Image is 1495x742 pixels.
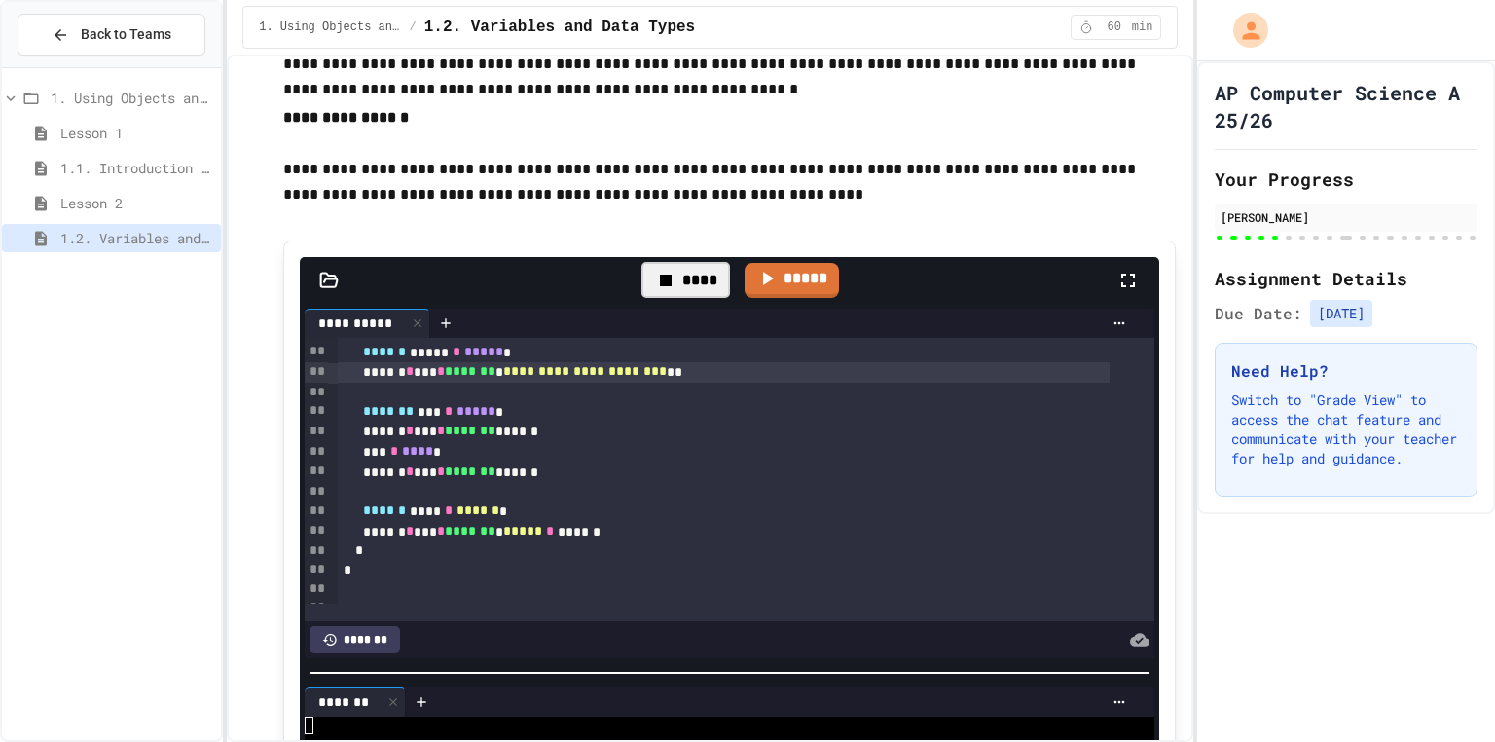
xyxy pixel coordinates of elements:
[1132,19,1153,35] span: min
[60,158,213,178] span: 1.1. Introduction to Algorithms, Programming, and Compilers
[259,19,401,35] span: 1. Using Objects and Methods
[60,123,213,143] span: Lesson 1
[1215,166,1477,193] h2: Your Progress
[424,16,695,39] span: 1.2. Variables and Data Types
[51,88,213,108] span: 1. Using Objects and Methods
[18,14,205,56] button: Back to Teams
[1215,302,1302,325] span: Due Date:
[1231,390,1461,468] p: Switch to "Grade View" to access the chat feature and communicate with your teacher for help and ...
[1310,300,1372,327] span: [DATE]
[410,19,417,35] span: /
[81,24,171,45] span: Back to Teams
[1213,8,1273,53] div: My Account
[1215,265,1477,292] h2: Assignment Details
[1099,19,1130,35] span: 60
[60,228,213,248] span: 1.2. Variables and Data Types
[1215,79,1477,133] h1: AP Computer Science A 25/26
[1231,359,1461,383] h3: Need Help?
[60,193,213,213] span: Lesson 2
[1221,208,1472,226] div: [PERSON_NAME]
